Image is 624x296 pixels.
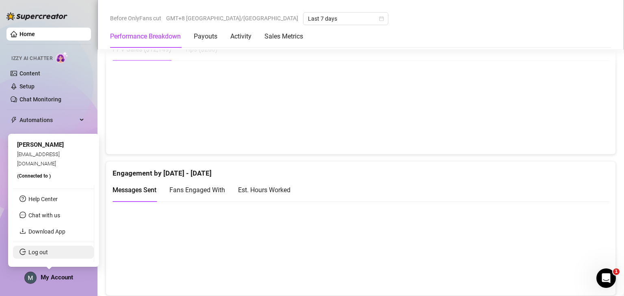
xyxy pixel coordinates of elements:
[19,96,61,103] a: Chat Monitoring
[194,32,217,41] div: Payouts
[28,212,60,219] span: Chat with us
[28,228,65,235] a: Download App
[113,186,156,194] span: Messages Sent
[110,32,181,41] div: Performance Breakdown
[166,12,298,24] span: GMT+8 [GEOGRAPHIC_DATA]/[GEOGRAPHIC_DATA]
[17,141,64,148] span: [PERSON_NAME]
[308,13,383,25] span: Last 7 days
[19,70,40,77] a: Content
[11,55,52,62] span: Izzy AI Chatter
[19,83,35,90] a: Setup
[264,32,303,41] div: Sales Metrics
[17,173,51,179] span: (Connected to )
[56,51,68,63] img: AI Chatter
[169,186,225,194] span: Fans Engaged With
[19,31,35,37] a: Home
[11,117,17,123] span: thunderbolt
[28,249,48,255] a: Log out
[17,151,60,166] span: [EMAIL_ADDRESS][DOMAIN_NAME]
[230,32,251,41] div: Activity
[28,196,58,202] a: Help Center
[19,130,77,143] span: Chat Copilot
[25,272,36,283] img: ACg8ocLEUq6BudusSbFUgfJHT7ol7Uq-BuQYr5d-mnjl9iaMWv35IQ=s96-c
[6,12,67,20] img: logo-BBDzfeDw.svg
[110,12,161,24] span: Before OnlyFans cut
[41,274,73,281] span: My Account
[19,212,26,218] span: message
[613,268,620,275] span: 1
[379,16,384,21] span: calendar
[113,161,609,179] div: Engagement by [DATE] - [DATE]
[596,268,616,288] iframe: Intercom live chat
[19,114,77,127] span: Automations
[13,246,94,259] li: Log out
[238,185,290,195] div: Est. Hours Worked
